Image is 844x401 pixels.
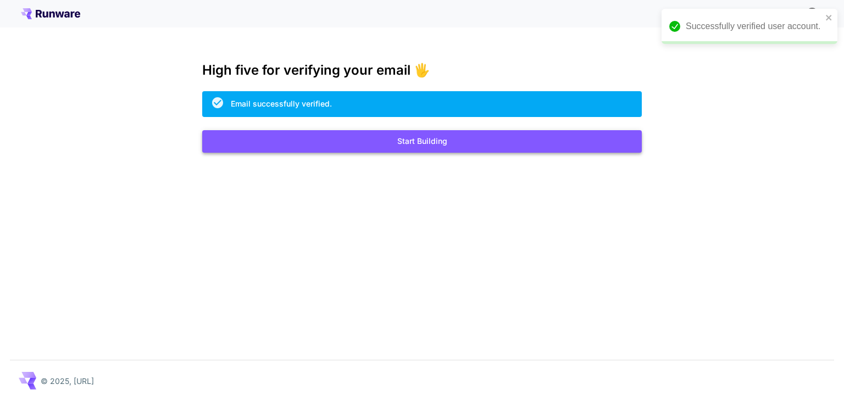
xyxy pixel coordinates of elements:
[686,20,822,33] div: Successfully verified user account.
[231,98,332,109] div: Email successfully verified.
[202,63,642,78] h3: High five for verifying your email 🖐️
[825,13,833,22] button: close
[202,130,642,153] button: Start Building
[801,2,823,24] button: In order to qualify for free credit, you need to sign up with a business email address and click ...
[41,375,94,387] p: © 2025, [URL]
